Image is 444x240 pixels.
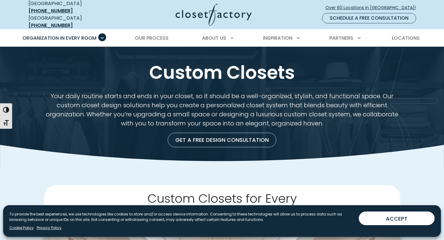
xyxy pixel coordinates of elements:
span: Over 60 Locations in [GEOGRAPHIC_DATA]! [325,5,421,11]
a: Schedule a Free Consultation [322,13,416,23]
span: Inspiration [263,35,292,42]
a: [PHONE_NUMBER] [29,7,73,14]
img: Closet Factory Logo [176,4,252,26]
span: Partners [329,35,353,42]
a: Over 60 Locations in [GEOGRAPHIC_DATA]! [325,2,421,13]
span: About Us [202,35,226,42]
a: Privacy Policy [37,225,62,231]
nav: Primary Menu [18,30,426,47]
span: Organization in Every Room [22,35,96,42]
span: Our Process [135,35,169,42]
h1: Custom Closets [27,61,417,84]
a: Cookie Policy [9,225,34,231]
span: Custom Closets for Every [147,190,297,207]
span: Locations [392,35,420,42]
button: ACCEPT [359,212,435,225]
a: [PHONE_NUMBER] [29,22,73,29]
p: To provide the best experiences, we use technologies like cookies to store and/or access device i... [9,212,354,222]
a: Get a Free Design Consultation [168,133,276,147]
p: Your daily routine starts and ends in your closet, so it should be a well-organized, stylish, and... [44,92,400,128]
div: [GEOGRAPHIC_DATA] [29,15,116,29]
span: Budget [251,200,298,224]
